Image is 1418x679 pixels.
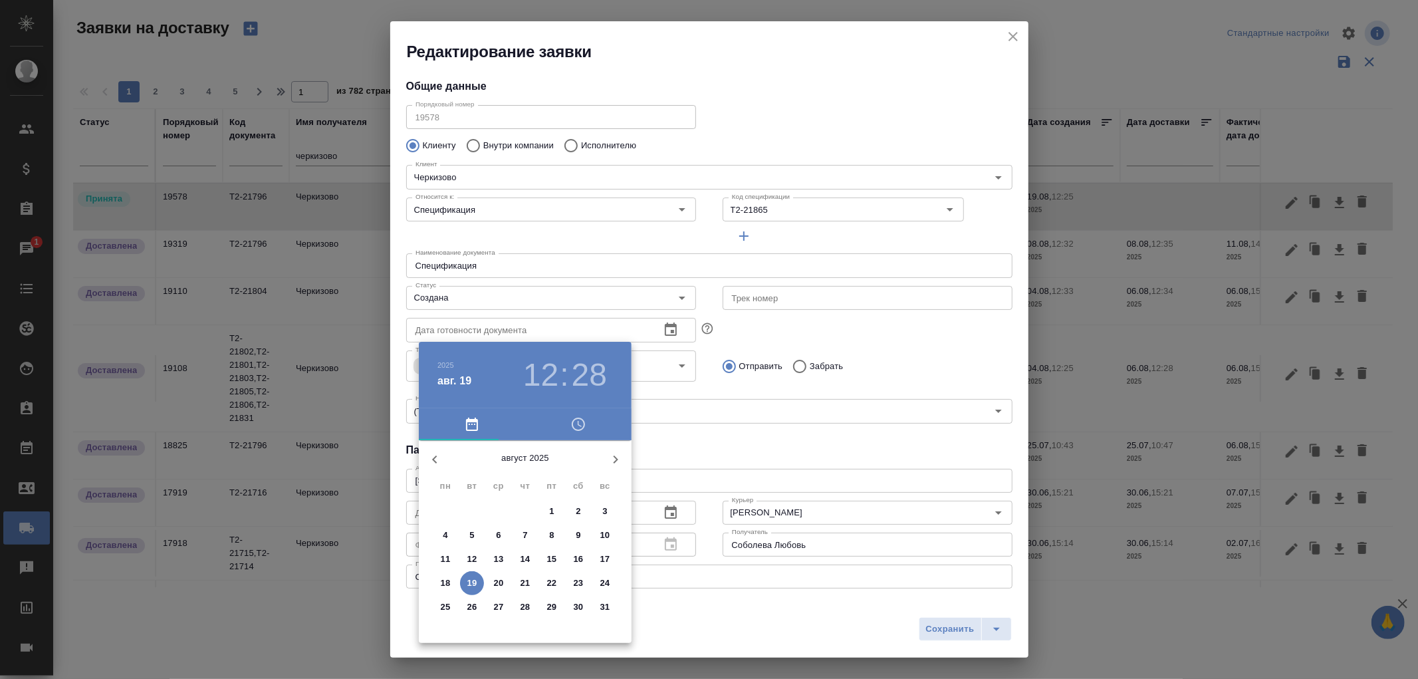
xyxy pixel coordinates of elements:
[574,601,584,614] p: 30
[576,505,580,518] p: 2
[602,505,607,518] p: 3
[513,479,537,493] span: чт
[540,523,564,547] button: 8
[593,499,617,523] button: 3
[566,595,590,619] button: 30
[467,553,477,566] p: 12
[433,523,457,547] button: 4
[441,553,451,566] p: 11
[443,529,447,542] p: 4
[566,571,590,595] button: 23
[496,529,501,542] p: 6
[600,577,610,590] p: 24
[574,553,584,566] p: 16
[600,553,610,566] p: 17
[467,577,477,590] p: 19
[494,577,504,590] p: 20
[460,523,484,547] button: 5
[460,571,484,595] button: 19
[600,529,610,542] p: 10
[566,547,590,571] button: 16
[593,479,617,493] span: вс
[572,356,607,394] button: 28
[540,547,564,571] button: 15
[523,529,527,542] p: 7
[521,553,531,566] p: 14
[487,595,511,619] button: 27
[600,601,610,614] p: 31
[549,505,554,518] p: 1
[513,523,537,547] button: 7
[523,356,558,394] button: 12
[521,601,531,614] p: 28
[513,547,537,571] button: 14
[574,577,584,590] p: 23
[547,553,557,566] p: 15
[487,479,511,493] span: ср
[487,547,511,571] button: 13
[469,529,474,542] p: 5
[451,452,600,465] p: август 2025
[576,529,580,542] p: 9
[593,547,617,571] button: 17
[487,523,511,547] button: 6
[549,529,554,542] p: 8
[433,479,457,493] span: пн
[437,361,454,369] button: 2025
[593,523,617,547] button: 10
[433,595,457,619] button: 25
[513,595,537,619] button: 28
[460,595,484,619] button: 26
[460,479,484,493] span: вт
[494,553,504,566] p: 13
[441,601,451,614] p: 25
[467,601,477,614] p: 26
[547,601,557,614] p: 29
[540,571,564,595] button: 22
[540,499,564,523] button: 1
[487,571,511,595] button: 20
[566,479,590,493] span: сб
[540,595,564,619] button: 29
[433,547,457,571] button: 11
[521,577,531,590] p: 21
[433,571,457,595] button: 18
[566,523,590,547] button: 9
[441,577,451,590] p: 18
[593,571,617,595] button: 24
[547,577,557,590] p: 22
[494,601,504,614] p: 27
[593,595,617,619] button: 31
[437,373,471,389] button: авг. 19
[513,571,537,595] button: 21
[460,547,484,571] button: 12
[566,499,590,523] button: 2
[560,356,568,394] h3: :
[540,479,564,493] span: пт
